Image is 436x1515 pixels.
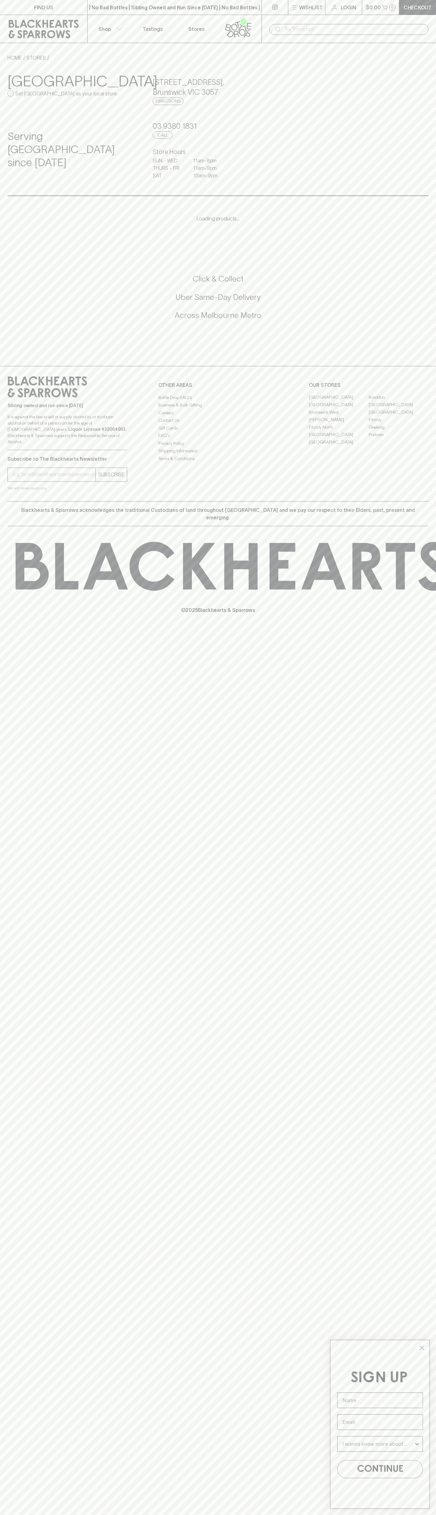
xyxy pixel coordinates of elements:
[7,292,429,302] h5: Uber Same-Day Delivery
[158,381,278,389] p: OTHER AREAS
[131,15,175,43] a: Tastings
[153,77,283,97] h5: [STREET_ADDRESS] , Brunswick VIC 3057
[309,409,369,416] a: Brunswick West
[7,414,127,445] p: It is against the law to sell or supply alcohol to, or to obtain alcohol on behalf of a person un...
[366,4,381,11] p: $0.00
[193,172,224,179] p: 10am - 9pm
[193,164,224,172] p: 11am - 9pm
[175,15,218,43] a: Stores
[188,25,204,33] p: Stores
[7,55,22,60] a: HOME
[7,249,429,353] div: Call to action block
[369,409,429,416] a: [GEOGRAPHIC_DATA]
[309,381,429,389] p: OUR STORES
[153,164,184,172] p: THURS - FRI
[98,25,111,33] p: Shop
[96,468,127,481] button: SUBSCRIBE
[153,98,184,105] a: Directions
[68,427,126,432] strong: Liquor License #32064953
[309,401,369,409] a: [GEOGRAPHIC_DATA]
[12,469,95,479] input: e.g. jane@blackheartsandsparrows.com.au
[153,147,283,157] h6: Store Hours
[158,455,278,462] a: Terms & Conditions
[341,4,356,11] p: Login
[153,121,283,131] h5: 03 9380 1831
[337,1392,423,1408] input: Name
[369,394,429,401] a: Braddon
[414,1436,420,1451] button: Show Options
[369,401,429,409] a: [GEOGRAPHIC_DATA]
[299,4,323,11] p: Wishlist
[158,447,278,455] a: Shipping Information
[7,310,429,320] h5: Across Melbourne Metro
[158,440,278,447] a: Privacy Policy
[309,424,369,431] a: Fitzroy North
[369,431,429,439] a: Prahran
[12,506,424,521] p: Blackhearts & Sparrows acknowledges the traditional Custodians of land throughout [GEOGRAPHIC_DAT...
[158,409,278,416] a: Careers
[158,417,278,424] a: Contact Us
[158,432,278,440] a: FAQ's
[284,24,424,34] input: Try "Pinot noir"
[369,416,429,424] a: Fitzroy
[88,15,131,43] button: Shop
[369,424,429,431] a: Geelong
[7,72,138,90] h3: [GEOGRAPHIC_DATA]
[26,55,46,60] a: STORES
[343,1436,414,1451] input: I wanna know more about...
[153,131,173,139] a: Call
[391,6,394,9] p: 0
[158,394,278,401] a: Bottle Drop FAQ's
[416,1342,427,1353] button: Close dialog
[324,1334,436,1515] div: FLYOUT Form
[158,402,278,409] a: Business & Bulk Gifting
[309,431,369,439] a: [GEOGRAPHIC_DATA]
[193,157,224,164] p: 11am - 8pm
[7,402,127,409] p: Sibling owned and run since [DATE]
[153,157,184,164] p: SUN - WED
[143,25,163,33] p: Tastings
[98,471,124,478] p: SUBSCRIBE
[309,416,369,424] a: [PERSON_NAME]
[351,1371,408,1385] span: SIGN UP
[337,1460,423,1478] button: CONTINUE
[337,1414,423,1430] input: Email
[153,172,184,179] p: SAT
[158,424,278,432] a: Gift Cards
[7,455,127,463] p: Subscribe to The Blackhearts Newsletter
[6,215,430,222] p: Loading products...
[7,130,138,169] h4: Serving [GEOGRAPHIC_DATA] since [DATE]
[15,90,117,97] p: Set [GEOGRAPHIC_DATA] as your local store
[309,394,369,401] a: [GEOGRAPHIC_DATA]
[7,274,429,284] h5: Click & Collect
[34,4,53,11] p: FIND US
[7,485,127,491] p: We will never spam you
[404,4,432,11] p: Checkout
[309,439,369,446] a: [GEOGRAPHIC_DATA]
